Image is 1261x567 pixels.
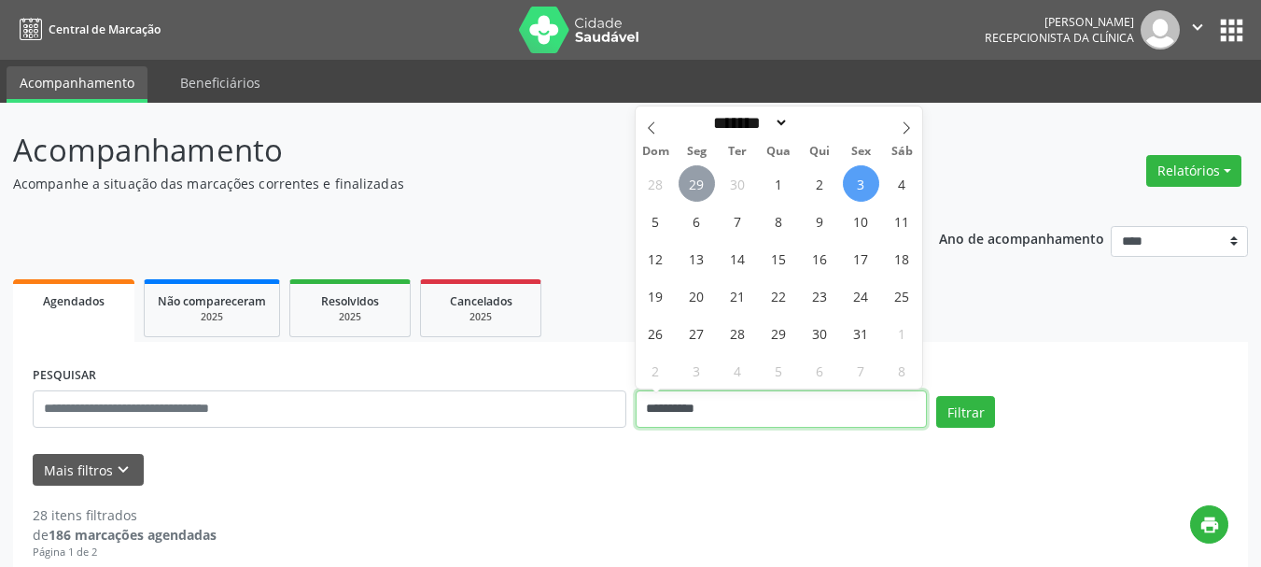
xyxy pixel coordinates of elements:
button: Relatórios [1146,155,1241,187]
span: Novembro 3, 2025 [679,352,715,389]
i:  [1187,17,1208,37]
span: Outubro 24, 2025 [843,277,879,314]
span: Novembro 1, 2025 [884,315,920,351]
span: Outubro 13, 2025 [679,240,715,276]
div: 2025 [158,310,266,324]
span: Setembro 28, 2025 [638,165,674,202]
a: Beneficiários [167,66,273,99]
div: 28 itens filtrados [33,505,217,525]
span: Outubro 10, 2025 [843,203,879,239]
span: Setembro 29, 2025 [679,165,715,202]
div: [PERSON_NAME] [985,14,1134,30]
span: Novembro 4, 2025 [720,352,756,389]
span: Outubro 2, 2025 [802,165,838,202]
i: keyboard_arrow_down [113,460,133,480]
span: Outubro 23, 2025 [802,277,838,314]
select: Month [708,113,790,133]
span: Outubro 8, 2025 [761,203,797,239]
span: Outubro 31, 2025 [843,315,879,351]
span: Outubro 14, 2025 [720,240,756,276]
span: Outubro 1, 2025 [761,165,797,202]
span: Outubro 26, 2025 [638,315,674,351]
span: Outubro 9, 2025 [802,203,838,239]
span: Central de Marcação [49,21,161,37]
span: Novembro 5, 2025 [761,352,797,389]
span: Novembro 6, 2025 [802,352,838,389]
span: Qua [758,146,799,158]
span: Outubro 16, 2025 [802,240,838,276]
span: Outubro 7, 2025 [720,203,756,239]
span: Outubro 18, 2025 [884,240,920,276]
span: Sex [840,146,881,158]
span: Qui [799,146,840,158]
img: img [1141,10,1180,50]
span: Outubro 17, 2025 [843,240,879,276]
div: 2025 [434,310,527,324]
button: Mais filtroskeyboard_arrow_down [33,454,144,487]
p: Acompanhe a situação das marcações correntes e finalizadas [13,174,877,193]
button: print [1190,505,1228,544]
span: Novembro 2, 2025 [638,352,674,389]
input: Year [789,113,850,133]
span: Outubro 30, 2025 [802,315,838,351]
span: Outubro 4, 2025 [884,165,920,202]
a: Central de Marcação [13,14,161,45]
span: Seg [676,146,717,158]
button: Filtrar [936,396,995,428]
span: Outubro 27, 2025 [679,315,715,351]
div: 2025 [303,310,397,324]
span: Sáb [881,146,922,158]
span: Outubro 15, 2025 [761,240,797,276]
span: Recepcionista da clínica [985,30,1134,46]
span: Outubro 6, 2025 [679,203,715,239]
span: Agendados [43,293,105,309]
span: Outubro 5, 2025 [638,203,674,239]
span: Não compareceram [158,293,266,309]
span: Novembro 8, 2025 [884,352,920,389]
span: Novembro 7, 2025 [843,352,879,389]
span: Dom [636,146,677,158]
span: Outubro 22, 2025 [761,277,797,314]
p: Acompanhamento [13,127,877,174]
label: PESQUISAR [33,361,96,390]
span: Outubro 21, 2025 [720,277,756,314]
span: Cancelados [450,293,512,309]
span: Outubro 3, 2025 [843,165,879,202]
span: Outubro 11, 2025 [884,203,920,239]
span: Outubro 19, 2025 [638,277,674,314]
span: Resolvidos [321,293,379,309]
span: Outubro 29, 2025 [761,315,797,351]
a: Acompanhamento [7,66,147,103]
p: Ano de acompanhamento [939,226,1104,249]
span: Outubro 28, 2025 [720,315,756,351]
strong: 186 marcações agendadas [49,526,217,544]
span: Ter [717,146,758,158]
div: de [33,525,217,545]
span: Setembro 30, 2025 [720,165,756,202]
span: Outubro 12, 2025 [638,240,674,276]
button:  [1180,10,1215,50]
div: Página 1 de 2 [33,545,217,560]
button: apps [1215,14,1248,47]
i: print [1199,515,1220,535]
span: Outubro 25, 2025 [884,277,920,314]
span: Outubro 20, 2025 [679,277,715,314]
